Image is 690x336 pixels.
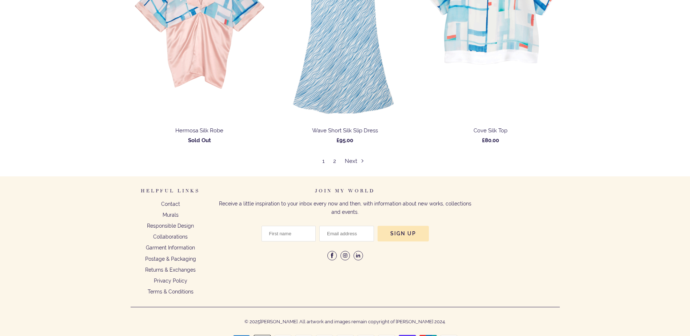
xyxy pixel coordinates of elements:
h6: Helpful Links [131,188,211,200]
input: First name [262,226,316,241]
span: 1 [319,158,328,165]
span: Cove Silk Top [474,127,507,134]
span: Wave Short Silk Slip Dress [312,127,378,134]
a: Contact [161,201,180,207]
h6: Join my world [218,188,472,200]
input: Sign Up [378,226,429,241]
a: Collaborations [153,234,188,240]
a: Postage & Packaging [145,256,196,262]
a: 2 [333,158,336,164]
span: Hermosa Silk Robe [175,127,223,134]
a: Murals [163,212,179,218]
a: Terms & Conditions [148,289,194,295]
a: Garment Information [146,245,195,251]
p: © 2025 . All artwork and images remain copyright of [PERSON_NAME] 2024. [131,313,560,326]
p: Receive a little inspiration to your inbox every now and then, with information about new works, ... [218,200,472,217]
input: Email address [319,226,374,241]
a: Returns & Exchanges [145,267,196,273]
a: Responsible Design [147,223,194,229]
a: [PERSON_NAME] [260,314,298,324]
span: £80.00 [482,137,499,144]
a: Next [345,158,368,164]
span: £95.00 [336,137,353,144]
a: Privacy Policy [154,278,187,284]
span: Sold Out [188,137,211,144]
